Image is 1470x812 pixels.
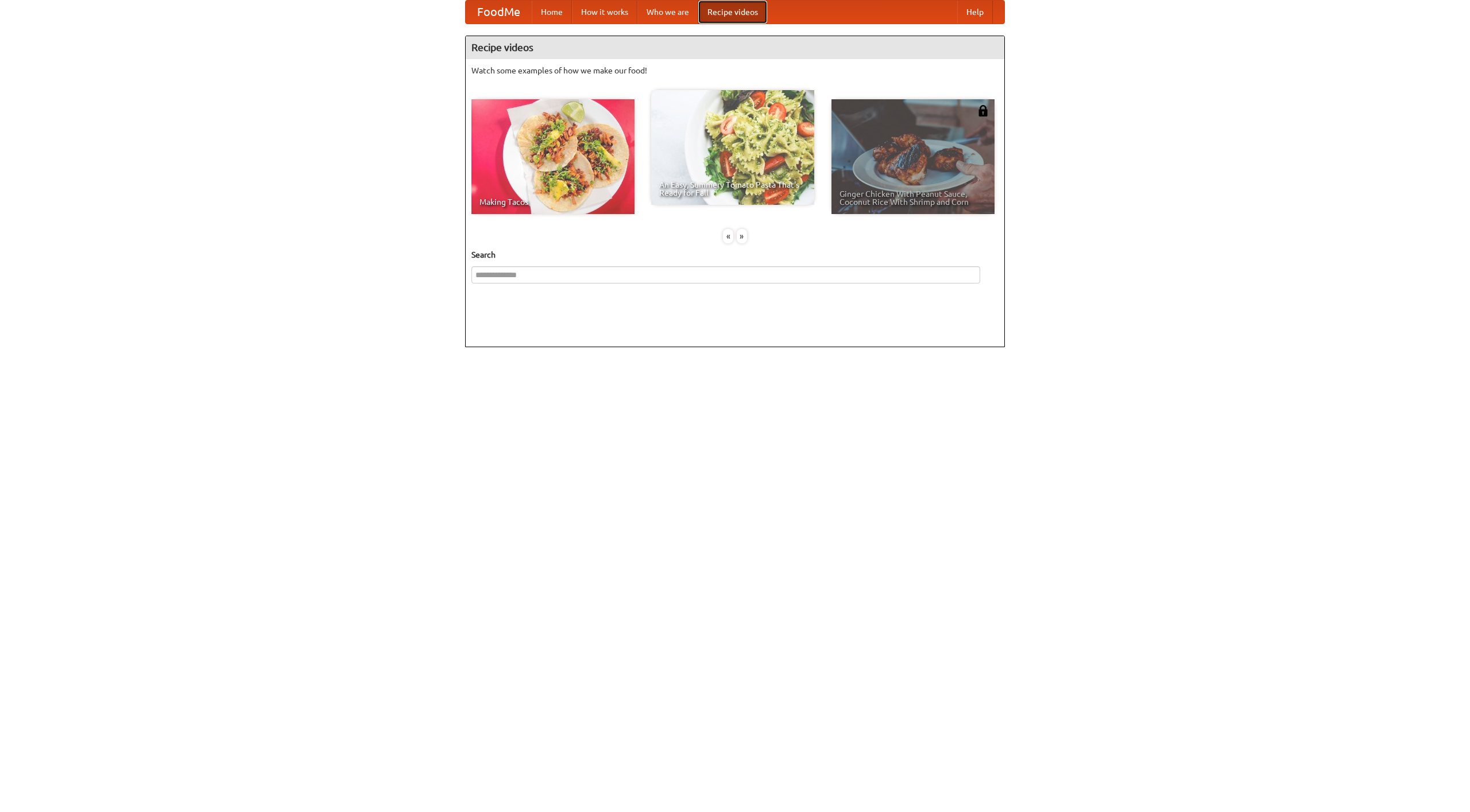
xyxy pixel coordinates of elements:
h5: Search [471,249,999,261]
div: » [737,229,747,243]
a: Help [957,1,993,24]
h4: Recipe videos [466,36,1004,59]
a: Recipe videos [698,1,767,24]
a: FoodMe [466,1,532,24]
a: Making Tacos [471,99,635,214]
span: Making Tacos [479,198,626,206]
a: Home [532,1,572,24]
a: An Easy, Summery Tomato Pasta That's Ready for Fall [651,90,814,205]
a: How it works [572,1,637,24]
div: « [723,229,733,243]
p: Watch some examples of how we make our food! [471,65,999,76]
span: An Easy, Summery Tomato Pasta That's Ready for Fall [659,181,806,197]
a: Who we are [637,1,698,24]
img: 483408.png [977,105,989,116]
